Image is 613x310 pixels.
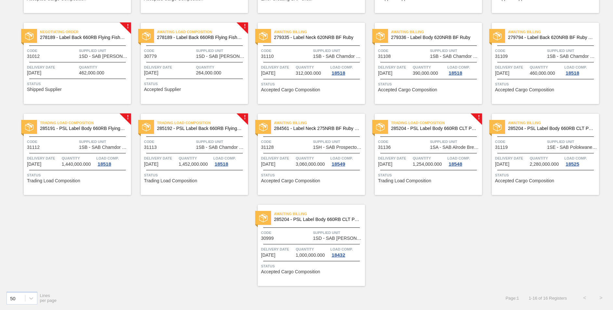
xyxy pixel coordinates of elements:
[27,71,41,75] span: 08/23/2025
[40,293,57,303] span: Lines per page
[27,155,60,161] span: Delivery Date
[248,114,365,195] a: statusAwaiting Billing284561 - Label Neck 275NRB BF Ruby PUCode31128Supplied Unit1SH - SAB Prospe...
[274,126,360,131] span: 284561 - Label Neck 275NRB BF Ruby PU
[447,64,480,76] a: Load Comp.18518
[413,64,446,71] span: Quantity
[547,145,597,150] span: 1SE - SAB Polokwane Brewery
[27,54,40,59] span: 31012
[179,155,212,161] span: Quantity
[27,87,62,92] span: Shipped Supplier
[144,138,194,145] span: Code
[25,123,33,131] img: status
[261,145,274,150] span: 31128
[79,47,129,54] span: Supplied Unit
[564,71,580,76] div: 18518
[196,71,221,75] span: 264,000.000
[378,71,392,76] span: 08/29/2025
[144,178,197,183] span: Trading Load Composition
[261,64,294,71] span: Delivery Date
[391,29,482,35] span: Awaiting Billing
[378,155,411,161] span: Delivery Date
[296,162,325,167] span: 3,060,000.000
[547,47,597,54] span: Supplied Unit
[378,54,391,59] span: 31108
[274,120,365,126] span: Awaiting Billing
[261,47,311,54] span: Code
[144,172,246,178] span: Status
[378,172,480,178] span: Status
[313,236,363,241] span: 1SD - SAB Rosslyn Brewery
[79,145,129,150] span: 1SB - SAB Chamdor Brewery
[261,178,320,183] span: Accepted Cargo Composition
[495,172,597,178] span: Status
[274,211,365,217] span: Awaiting Billing
[495,81,597,87] span: Status
[10,295,16,301] div: 50
[378,145,391,150] span: 31136
[213,161,229,167] div: 18518
[493,32,502,40] img: status
[365,114,482,195] a: !statusTrading Load Composition285204 - PSL Label Body 660RB CLT PU 25Code31136Supplied Unit1SA -...
[413,162,442,167] span: 1,254,000.000
[14,23,131,104] a: !statusNegotiating Order278189 - Label Back 660RB Flying Fish Lemon 2020Code31012Supplied Unit1SD...
[196,64,246,71] span: Quantity
[313,145,363,150] span: 1SH - SAB Prospecton Brewery
[430,138,480,145] span: Supplied Unit
[62,162,91,167] span: 1,440,000.000
[313,229,363,236] span: Supplied Unit
[248,23,365,104] a: statusAwaiting Billing279335 - Label Neck 620NRB BF RubyCode31110Supplied Unit1SB - SAB Chamdor B...
[430,47,480,54] span: Supplied Unit
[25,32,33,40] img: status
[495,178,554,183] span: Accepted Cargo Composition
[179,162,208,167] span: 1,452,000.000
[447,155,470,161] span: Load Comp.
[40,126,126,131] span: 285191 - PSL Label Body 660RB FlyingFish Lemon PU
[593,290,609,306] button: >
[495,162,509,167] span: 09/01/2025
[495,138,545,145] span: Code
[413,155,446,161] span: Quantity
[27,178,80,183] span: Trading Load Composition
[530,64,563,71] span: Quantity
[144,87,181,92] span: Accepted Supplier
[482,23,599,104] a: statusAwaiting Billing279794 - Label Back 620NRB BF Ruby Apple 1x12Code31109Supplied Unit1SB - SA...
[213,155,236,161] span: Load Comp.
[157,29,248,35] span: Awaiting Load Composition
[157,120,248,126] span: Trading Load Composition
[330,252,346,258] div: 18432
[296,155,329,161] span: Quantity
[144,145,157,150] span: 31113
[27,172,129,178] span: Status
[79,138,129,145] span: Supplied Unit
[495,47,545,54] span: Code
[196,47,246,54] span: Supplied Unit
[564,155,597,167] a: Load Comp.18525
[530,71,555,76] span: 460,000.000
[313,47,363,54] span: Supplied Unit
[506,296,519,301] span: Page : 1
[378,138,428,145] span: Code
[547,54,597,59] span: 1SB - SAB Chamdor Brewery
[27,138,77,145] span: Code
[274,35,360,40] span: 279335 - Label Neck 620NRB BF Ruby
[79,54,129,59] span: 1SD - SAB Rosslyn Brewery
[378,162,392,167] span: 08/30/2025
[79,64,129,71] span: Quantity
[296,64,329,71] span: Quantity
[144,155,177,161] span: Delivery Date
[62,155,95,161] span: Quantity
[261,172,363,178] span: Status
[27,64,77,71] span: Delivery Date
[495,64,528,71] span: Delivery Date
[447,161,463,167] div: 18548
[79,71,104,75] span: 462,000.000
[378,178,431,183] span: Trading Load Composition
[259,214,267,222] img: status
[508,29,599,35] span: Awaiting Billing
[430,145,480,150] span: 1SA - SAB Alrode Brewery
[495,155,528,161] span: Delivery Date
[495,71,509,76] span: 08/29/2025
[261,81,363,87] span: Status
[376,32,385,40] img: status
[530,162,559,167] span: 2,280,000.000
